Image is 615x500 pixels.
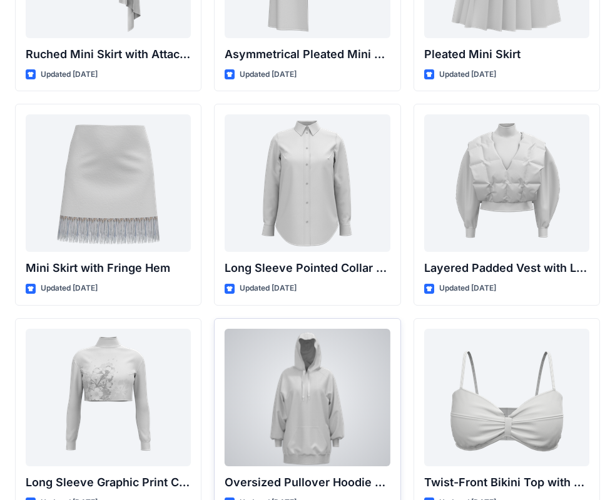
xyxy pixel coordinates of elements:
a: Long Sleeve Pointed Collar Button-Up Shirt [225,114,390,252]
p: Mini Skirt with Fringe Hem [26,259,191,277]
p: Updated [DATE] [41,282,98,295]
p: Updated [DATE] [41,68,98,81]
p: Asymmetrical Pleated Mini Skirt with Drape [225,46,390,63]
a: Twist-Front Bikini Top with Thin Straps [424,329,589,466]
p: Oversized Pullover Hoodie with Front Pocket [225,474,390,491]
p: Layered Padded Vest with Long Sleeve Top [424,259,589,277]
a: Mini Skirt with Fringe Hem [26,114,191,252]
a: Long Sleeve Graphic Print Cropped Turtleneck [26,329,191,466]
p: Updated [DATE] [439,68,496,81]
a: Oversized Pullover Hoodie with Front Pocket [225,329,390,466]
p: Long Sleeve Graphic Print Cropped Turtleneck [26,474,191,491]
p: Updated [DATE] [439,282,496,295]
p: Long Sleeve Pointed Collar Button-Up Shirt [225,259,390,277]
p: Ruched Mini Skirt with Attached Draped Panel [26,46,191,63]
p: Updated [DATE] [240,68,297,81]
p: Twist-Front Bikini Top with Thin Straps [424,474,589,491]
p: Updated [DATE] [240,282,297,295]
p: Pleated Mini Skirt [424,46,589,63]
a: Layered Padded Vest with Long Sleeve Top [424,114,589,252]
